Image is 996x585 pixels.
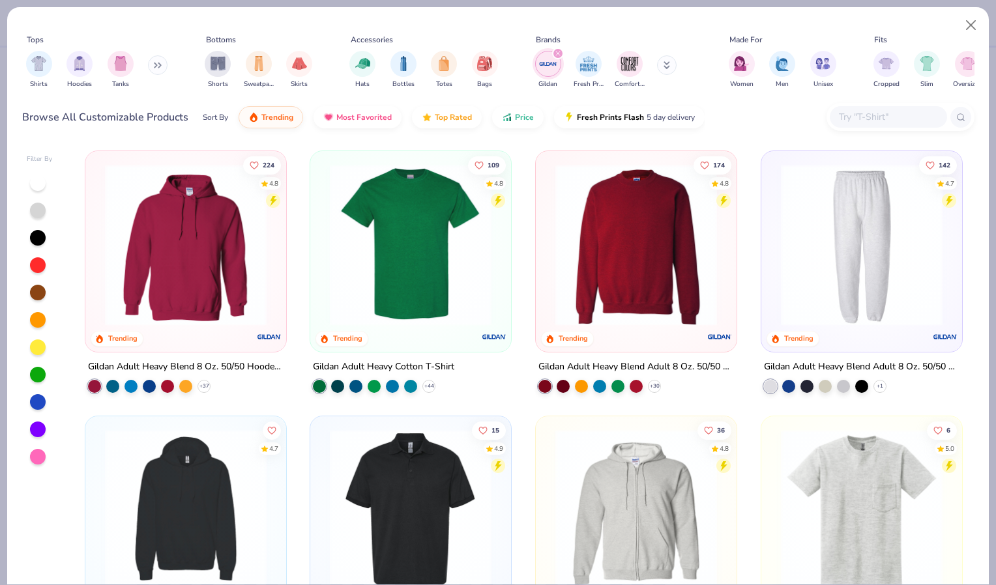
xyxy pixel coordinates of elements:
[72,56,87,71] img: Hoodies Image
[88,359,284,375] div: Gildan Adult Heavy Blend 8 Oz. 50/50 Hooded Sweatshirt
[647,110,695,125] span: 5 day delivery
[577,112,644,122] span: Fresh Prints Flash
[538,54,558,74] img: Gildan Image
[877,382,883,390] span: + 1
[720,444,729,453] div: 4.8
[396,56,411,71] img: Bottles Image
[538,359,734,375] div: Gildan Adult Heavy Blend Adult 8 Oz. 50/50 Fleece Crew
[960,56,975,71] img: Oversized Image
[437,56,451,71] img: Totes Image
[412,106,482,128] button: Top Rated
[873,79,900,89] span: Cropped
[108,51,134,89] button: filter button
[248,112,259,122] img: trending.gif
[112,79,129,89] span: Tanks
[515,112,534,122] span: Price
[239,106,303,128] button: Trending
[720,178,729,188] div: 4.8
[252,56,266,71] img: Sweatpants Image
[953,51,982,89] button: filter button
[244,79,274,89] span: Sweatpants
[66,51,93,89] button: filter button
[66,51,93,89] div: filter for Hoodies
[838,109,938,124] input: Try "T-Shirt"
[538,79,557,89] span: Gildan
[953,51,982,89] div: filter for Oversized
[286,51,312,89] div: filter for Skirts
[323,112,334,122] img: most_fav.gif
[713,162,725,168] span: 174
[313,359,454,375] div: Gildan Adult Heavy Cotton T-Shirt
[243,156,281,174] button: Like
[263,421,281,439] button: Like
[355,79,370,89] span: Hats
[620,54,639,74] img: Comfort Colors Image
[27,34,44,46] div: Tops
[244,51,274,89] div: filter for Sweatpants
[272,164,447,326] img: a164e800-7022-4571-a324-30c76f641635
[729,51,755,89] div: filter for Women
[574,79,604,89] span: Fresh Prints
[98,164,273,326] img: 01756b78-01f6-4cc6-8d8a-3c30c1a0c8ac
[495,178,504,188] div: 4.8
[292,56,307,71] img: Skirts Image
[26,51,52,89] div: filter for Shirts
[211,56,226,71] img: Shorts Image
[203,111,228,123] div: Sort By
[734,56,749,71] img: Women Image
[323,164,498,326] img: db319196-8705-402d-8b46-62aaa07ed94f
[469,156,506,174] button: Like
[477,56,491,71] img: Bags Image
[932,324,958,350] img: Gildan logo
[492,427,500,433] span: 15
[579,54,598,74] img: Fresh Prints Image
[549,164,724,326] img: c7b025ed-4e20-46ac-9c52-55bc1f9f47df
[472,51,498,89] button: filter button
[774,164,949,326] img: 13b9c606-79b1-4059-b439-68fabb1693f9
[436,79,452,89] span: Totes
[874,34,887,46] div: Fits
[914,51,940,89] div: filter for Slim
[815,56,830,71] img: Unisex Image
[108,51,134,89] div: filter for Tanks
[775,56,789,71] img: Men Image
[920,79,933,89] span: Slim
[392,79,415,89] span: Bottles
[769,51,795,89] div: filter for Men
[431,51,457,89] button: filter button
[286,51,312,89] button: filter button
[615,51,645,89] button: filter button
[26,51,52,89] button: filter button
[67,79,92,89] span: Hoodies
[390,51,417,89] button: filter button
[927,421,957,439] button: Like
[261,112,293,122] span: Trending
[729,34,762,46] div: Made For
[488,162,500,168] span: 109
[615,51,645,89] div: filter for Comfort Colors
[939,162,950,168] span: 142
[205,51,231,89] div: filter for Shorts
[431,51,457,89] div: filter for Totes
[208,79,228,89] span: Shorts
[291,79,308,89] span: Skirts
[554,106,705,128] button: Fresh Prints Flash5 day delivery
[113,56,128,71] img: Tanks Image
[535,51,561,89] div: filter for Gildan
[351,34,393,46] div: Accessories
[813,79,833,89] span: Unisex
[919,156,957,174] button: Like
[953,79,982,89] span: Oversized
[206,34,236,46] div: Bottoms
[355,56,370,71] img: Hats Image
[22,109,188,125] div: Browse All Customizable Products
[336,112,392,122] span: Most Favorited
[472,51,498,89] div: filter for Bags
[492,106,544,128] button: Price
[959,13,984,38] button: Close
[920,56,934,71] img: Slim Image
[729,51,755,89] button: filter button
[914,51,940,89] button: filter button
[244,51,274,89] button: filter button
[650,382,660,390] span: + 30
